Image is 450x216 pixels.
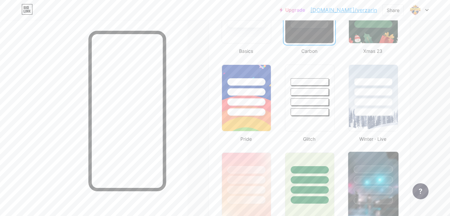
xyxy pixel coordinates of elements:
[347,135,399,142] div: Winter · Live
[409,4,422,16] img: verzarindia
[283,47,335,55] div: Carbon
[220,135,272,142] div: Pride
[347,47,399,55] div: Xmas 23
[310,6,377,14] a: [DOMAIN_NAME]/verzarin
[387,7,399,14] div: Share
[280,7,305,13] a: Upgrade
[283,135,335,142] div: Glitch
[220,47,272,55] div: Basics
